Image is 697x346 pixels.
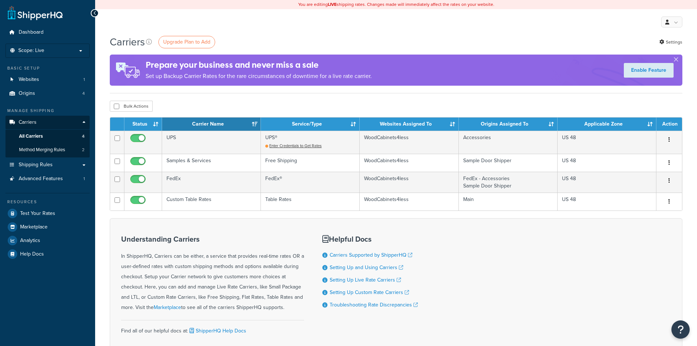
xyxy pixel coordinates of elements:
span: Origins [19,90,35,97]
h3: Helpful Docs [322,235,418,243]
th: Carrier Name: activate to sort column ascending [162,118,261,131]
a: Carriers Supported by ShipperHQ [330,251,412,259]
a: Setting Up and Using Carriers [330,264,403,271]
span: All Carriers [19,133,43,139]
div: Manage Shipping [5,108,90,114]
a: Shipping Rules [5,158,90,172]
span: Advanced Features [19,176,63,182]
span: Help Docs [20,251,44,257]
p: Set up Backup Carrier Rates for the rare circumstances of downtime for a live rate carrier. [146,71,372,81]
td: Accessories [459,131,558,154]
span: Websites [19,77,39,83]
a: Marketplace [5,220,90,234]
li: Carriers [5,116,90,157]
a: ShipperHQ Home [8,5,63,20]
a: Method Merging Rules 2 [5,143,90,157]
td: Sample Door Shipper [459,154,558,172]
td: US 48 [558,172,656,193]
td: FedEx [162,172,261,193]
a: Carriers [5,116,90,129]
a: All Carriers 4 [5,130,90,143]
th: Action [656,118,682,131]
span: Test Your Rates [20,211,55,217]
th: Applicable Zone: activate to sort column ascending [558,118,656,131]
a: Troubleshooting Rate Discrepancies [330,301,418,309]
div: Find all of our helpful docs at: [121,320,304,336]
span: Method Merging Rules [19,147,65,153]
td: US 48 [558,154,656,172]
button: Bulk Actions [110,101,153,112]
a: Upgrade Plan to Add [158,36,215,48]
li: Advanced Features [5,172,90,186]
a: Help Docs [5,248,90,261]
td: Main [459,193,558,211]
span: 2 [82,147,85,153]
td: Free Shipping [261,154,360,172]
td: WoodCabinets4less [360,193,458,211]
a: ShipperHQ Help Docs [188,327,246,335]
td: WoodCabinets4less [360,172,458,193]
td: UPS [162,131,261,154]
td: Table Rates [261,193,360,211]
li: Method Merging Rules [5,143,90,157]
span: Scope: Live [18,48,44,54]
td: Custom Table Rates [162,193,261,211]
td: UPS® [261,131,360,154]
td: US 48 [558,131,656,154]
span: Dashboard [19,29,44,36]
td: Samples & Services [162,154,261,172]
td: FedEx® [261,172,360,193]
a: Advanced Features 1 [5,172,90,186]
a: Origins 4 [5,87,90,100]
span: 4 [82,90,85,97]
th: Service/Type: activate to sort column ascending [261,118,360,131]
span: Marketplace [20,224,48,230]
td: WoodCabinets4less [360,131,458,154]
img: ad-rules-rateshop-fe6ec290ccb7230408bd80ed9643f0289d75e0ffd9eb532fc0e269fcd187b520.png [110,55,146,86]
a: Setting Up Custom Rate Carriers [330,289,409,296]
span: Analytics [20,238,40,244]
a: Analytics [5,234,90,247]
b: LIVE [328,1,337,8]
a: Setting Up Live Rate Carriers [330,276,401,284]
a: Enable Feature [624,63,674,78]
li: Websites [5,73,90,86]
a: Websites 1 [5,73,90,86]
a: Dashboard [5,26,90,39]
td: FedEx - Accessories Sample Door Shipper [459,172,558,193]
a: Marketplace [154,304,181,311]
td: US 48 [558,193,656,211]
td: WoodCabinets4less [360,154,458,172]
h4: Prepare your business and never miss a sale [146,59,372,71]
span: 1 [83,176,85,182]
div: Basic Setup [5,65,90,71]
li: All Carriers [5,130,90,143]
h3: Understanding Carriers [121,235,304,243]
span: Shipping Rules [19,162,53,168]
li: Origins [5,87,90,100]
th: Websites Assigned To: activate to sort column ascending [360,118,458,131]
th: Origins Assigned To: activate to sort column ascending [459,118,558,131]
th: Status: activate to sort column ascending [124,118,162,131]
span: 1 [83,77,85,83]
button: Open Resource Center [671,320,690,339]
span: Enter Credentials to Get Rates [269,143,322,149]
a: Settings [659,37,682,47]
span: Upgrade Plan to Add [163,38,210,46]
a: Enter Credentials to Get Rates [265,143,322,149]
div: Resources [5,199,90,205]
span: Carriers [19,119,37,126]
div: In ShipperHQ, Carriers can be either, a service that provides real-time rates OR a user-defined r... [121,235,304,313]
h1: Carriers [110,35,145,49]
span: 4 [82,133,85,139]
a: Test Your Rates [5,207,90,220]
